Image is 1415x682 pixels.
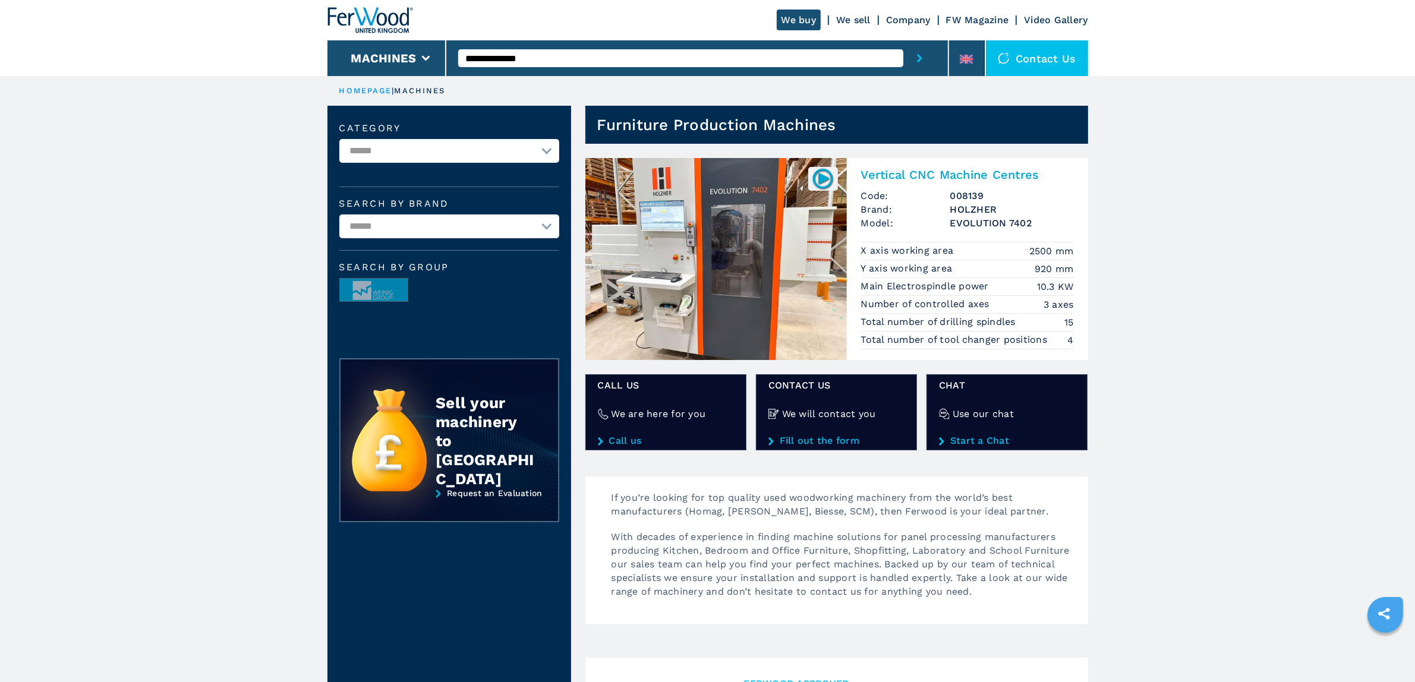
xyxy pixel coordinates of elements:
a: Video Gallery [1024,14,1088,26]
h4: We are here for you [612,407,706,421]
a: Start a Chat [939,435,1075,446]
p: machines [395,86,446,96]
h2: Vertical CNC Machine Centres [861,168,1074,182]
img: Contact us [998,52,1010,64]
div: Sell your machinery to [GEOGRAPHIC_DATA] [436,393,534,488]
p: Total number of drilling spindles [861,315,1019,329]
span: Call us [598,378,734,392]
span: Model: [861,216,950,230]
em: 920 mm [1035,262,1074,276]
a: Vertical CNC Machine Centres HOLZHER EVOLUTION 7402008139Vertical CNC Machine CentresCode:008139B... [585,158,1088,360]
h4: Use our chat [953,407,1014,421]
span: | [392,86,394,95]
p: Number of controlled axes [861,298,993,311]
a: We sell [836,14,871,26]
a: Fill out the form [768,435,905,446]
em: 4 [1067,333,1073,347]
a: Company [886,14,931,26]
em: 10.3 KW [1037,280,1074,293]
h3: 008139 [950,189,1074,203]
p: If you’re looking for top quality used woodworking machinery from the world’s best manufacturers ... [600,491,1088,530]
p: Total number of tool changer positions [861,333,1051,346]
img: 008139 [811,167,834,190]
button: Machines [351,51,416,65]
em: 15 [1064,315,1074,329]
a: Call us [598,435,734,446]
img: We will contact you [768,409,779,419]
span: Search by group [339,263,559,272]
h3: HOLZHER [950,203,1074,216]
label: Category [339,124,559,133]
span: Brand: [861,203,950,216]
img: image [340,279,408,302]
a: FW Magazine [946,14,1009,26]
h4: We will contact you [782,407,876,421]
p: Main Electrospindle power [861,280,992,293]
span: Code: [861,189,950,203]
img: Vertical CNC Machine Centres HOLZHER EVOLUTION 7402 [585,158,847,360]
em: 3 axes [1044,298,1074,311]
a: sharethis [1369,599,1399,629]
img: We are here for you [598,409,609,419]
h1: Furniture Production Machines [597,115,836,134]
button: submit-button [903,40,936,76]
em: 2500 mm [1029,244,1074,258]
iframe: Chat [1364,629,1406,673]
div: Contact us [986,40,1088,76]
p: Y axis working area [861,262,956,275]
p: X axis working area [861,244,957,257]
img: Ferwood [327,7,413,33]
img: Use our chat [939,409,950,419]
a: We buy [777,10,821,30]
p: With decades of experience in finding machine solutions for panel processing manufacturers produc... [600,530,1088,610]
span: CONTACT US [768,378,905,392]
h3: EVOLUTION 7402 [950,216,1074,230]
a: HOMEPAGE [339,86,392,95]
label: Search by brand [339,199,559,209]
span: CHAT [939,378,1075,392]
a: Request an Evaluation [339,488,559,531]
